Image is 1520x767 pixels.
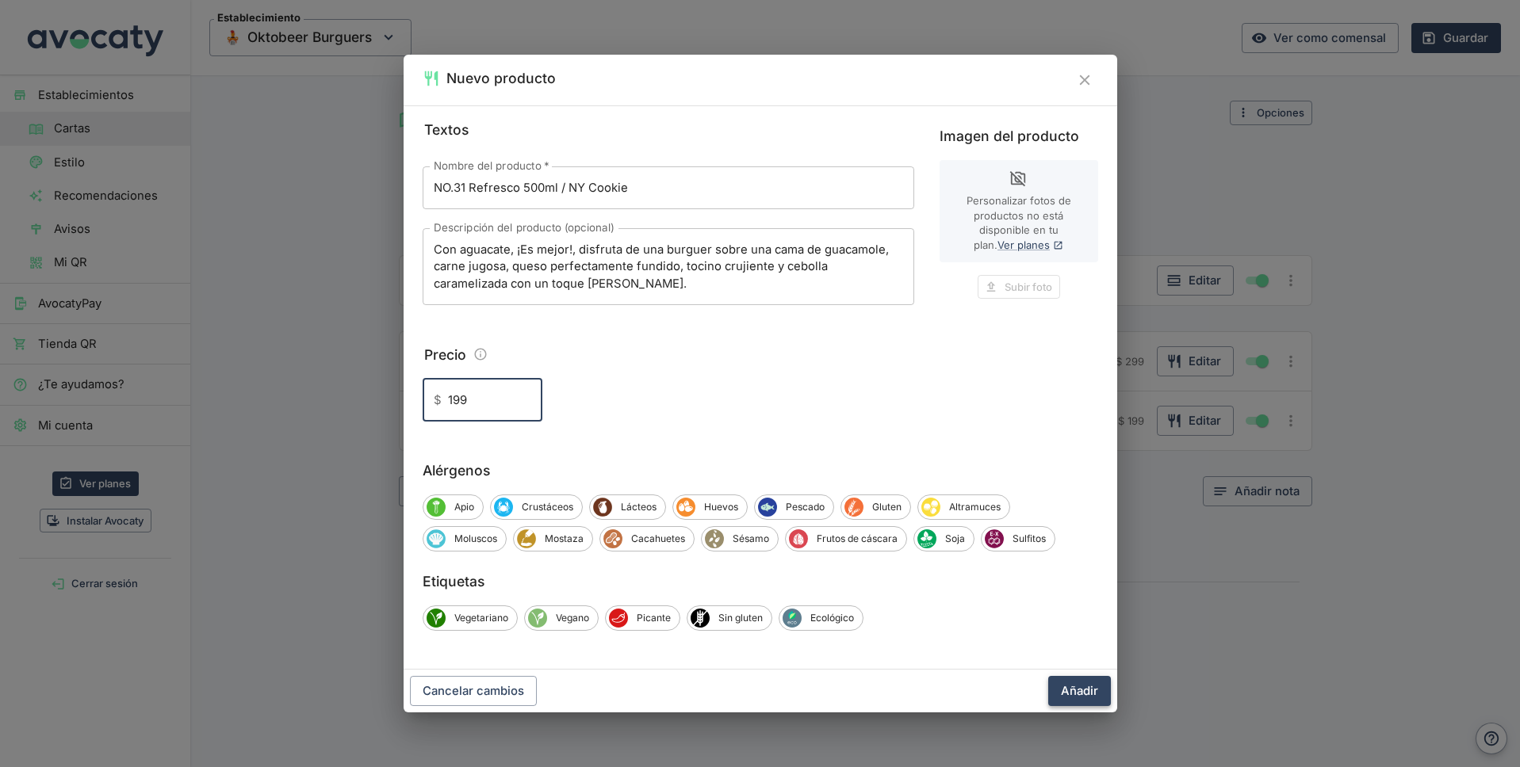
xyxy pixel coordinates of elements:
[622,532,694,546] span: Cacahuetes
[789,529,808,548] span: Frutos de cáscara
[612,500,665,514] span: Lácteos
[676,498,695,517] span: Huevos
[536,532,592,546] span: Mostaza
[423,460,1098,482] label: Alérgenos
[524,605,599,631] div: VeganoVegano
[423,570,1098,593] label: Etiquetas
[427,529,446,548] span: Moluscos
[777,500,833,514] span: Pescado
[1072,67,1097,93] button: Cerrar
[609,609,628,628] span: Picante
[758,498,777,517] span: Pescado
[494,498,513,517] span: Crustáceos
[434,158,549,174] label: Nombre del producto
[940,500,1009,514] span: Altramuces
[603,529,622,548] span: Cacahuetes
[423,605,518,631] div: VegetarianoVegetariano
[599,526,695,551] div: CacahuetesCacahuetes
[724,532,778,546] span: Sésamo
[779,605,863,631] div: EcológicoEcológico
[427,498,446,517] span: Apio
[997,238,1063,251] a: Ver planes
[863,500,910,514] span: Gluten
[448,379,542,422] input: Precio
[605,605,680,631] div: PicantePicante
[446,611,517,625] span: Vegetariano
[446,500,483,514] span: Apio
[410,676,537,706] button: Cancelar cambios
[921,498,940,517] span: Altramuces
[783,609,802,628] span: Ecológico
[840,494,911,520] div: GlutenGluten
[940,125,1098,147] label: Imagen del producto
[701,526,779,551] div: SésamoSésamo
[446,532,506,546] span: Moluscos
[423,119,470,141] legend: Textos
[490,494,583,520] div: CrustáceosCrustáceos
[672,494,748,520] div: HuevosHuevos
[917,494,1010,520] div: AltramucesAltramuces
[593,498,612,517] span: Lácteos
[985,529,1004,548] span: Sulfitos
[808,532,906,546] span: Frutos de cáscara
[695,500,747,514] span: Huevos
[434,220,615,235] label: Descripción del producto (opcional)
[1048,676,1111,706] button: Añadir
[423,526,507,551] div: MoluscosMoluscos
[589,494,666,520] div: LácteosLácteos
[754,494,834,520] div: PescadoPescado
[513,500,582,514] span: Crustáceos
[710,611,771,625] span: Sin gluten
[705,529,724,548] span: Sésamo
[844,498,863,517] span: Gluten
[949,187,1089,252] p: Personalizar fotos de productos no está disponible en tu plan.
[913,526,974,551] div: SojaSoja
[434,242,903,292] textarea: Con aguacate, ¡Es mejor!, disfruta de una burguer sobre una cama de guacamole, carne jugosa, ques...
[423,344,468,366] legend: Precio
[691,609,710,628] span: Sin gluten
[423,494,484,520] div: ApioApio
[936,532,974,546] span: Soja
[785,526,907,551] div: Frutos de cáscaraFrutos de cáscara
[628,611,680,625] span: Picante
[802,611,863,625] span: Ecológico
[528,609,547,628] span: Vegano
[687,605,772,631] div: Sin glutenSin gluten
[517,529,536,548] span: Mostaza
[917,529,936,548] span: Soja
[469,343,492,366] button: Información sobre edición de precios
[981,526,1055,551] div: SulfitosSulfitos
[547,611,598,625] span: Vegano
[1004,532,1055,546] span: Sulfitos
[427,609,446,628] span: Vegetariano
[446,67,556,90] h2: Nuevo producto
[513,526,593,551] div: MostazaMostaza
